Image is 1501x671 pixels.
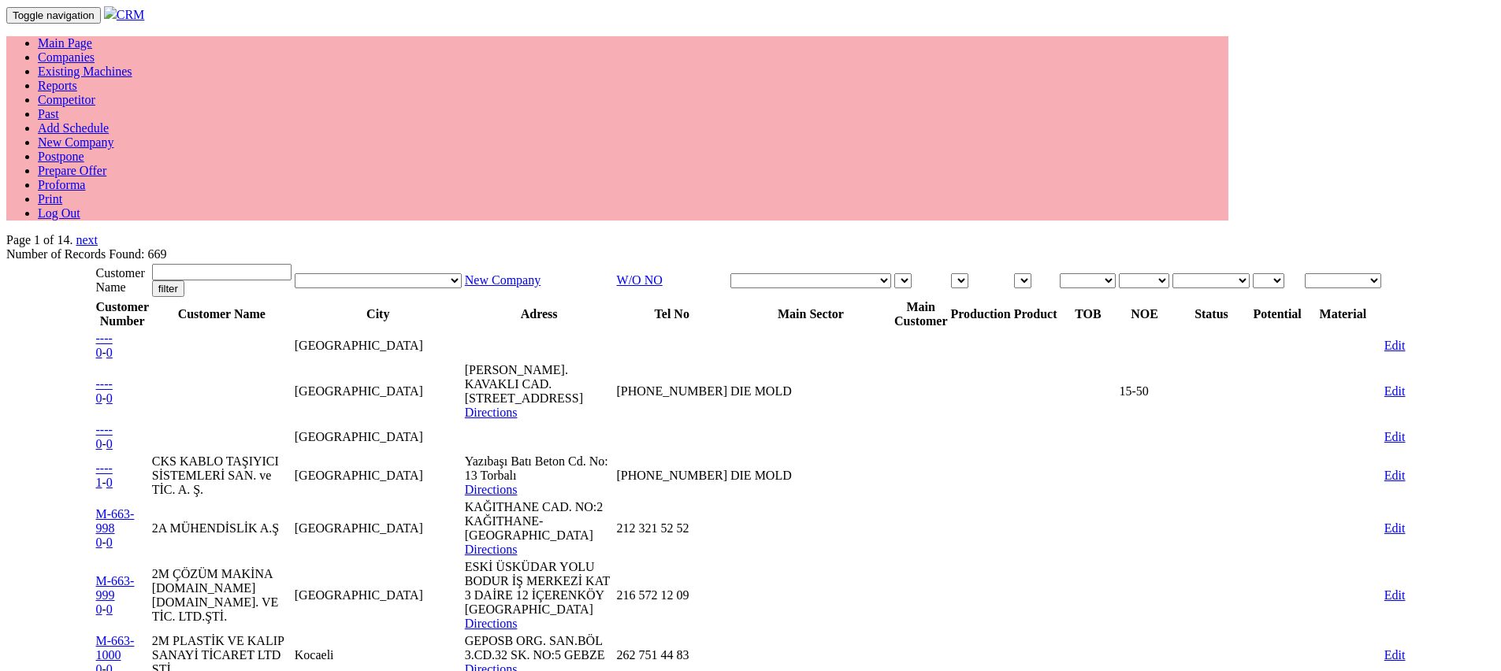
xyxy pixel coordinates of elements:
th: TOB [1059,299,1116,329]
td: CKS KABLO TAŞIYICI SİSTEMLERİ SAN. ve TİC. A. Ş. [151,454,292,498]
td: [PHONE_NUMBER] [616,362,728,421]
th: Material [1304,299,1382,329]
a: 0 [96,346,102,359]
a: 0 [96,602,102,616]
a: Prepare Offer [38,164,106,177]
button: Toggle navigation [6,7,101,24]
td: - [95,422,150,452]
a: ---- [96,462,113,475]
th: Status [1172,299,1250,329]
a: 0 [106,437,113,450]
a: 0 [106,602,113,616]
td: - [95,331,150,361]
td: - [95,559,150,632]
td: [GEOGRAPHIC_DATA] [294,454,463,498]
th: Customer Number [95,299,150,329]
th: Customer Name [151,299,292,329]
a: Edit [1384,648,1406,662]
a: 0 [96,437,102,450]
td: - [95,362,150,421]
a: 1 [96,476,102,489]
a: M-663-999 [96,574,135,602]
a: Reports [38,79,77,92]
td: 212 321 52 52 [616,499,728,558]
td: [GEOGRAPHIC_DATA] [294,331,463,361]
td: - [95,454,150,498]
th: NOE [1118,299,1170,329]
a: W/O NO [617,273,663,287]
td: [GEOGRAPHIC_DATA] [294,499,463,558]
a: Directions [465,406,518,419]
a: New Company [465,273,541,287]
a: ---- [96,423,113,436]
span: Page 1 of 14. [6,233,72,247]
th: Potential [1252,299,1302,329]
a: Edit [1384,384,1406,398]
a: 0 [106,346,113,359]
span: Number of Records Found: 669 [6,233,167,261]
a: CRM [104,8,145,21]
a: Past [38,107,59,120]
a: next [76,233,98,247]
td: 2A MÜHENDİSLİK A.Ş [151,499,292,558]
a: Directions [465,617,518,630]
a: Log Out [38,206,80,220]
th: Adress [464,299,615,329]
a: ---- [96,377,113,391]
td: Yazıbaşı Batı Beton Cd. No: 13 Torbalı [464,454,615,498]
a: Companies [38,50,95,64]
td: [PHONE_NUMBER] [616,454,728,498]
a: Existing Machines [38,65,132,78]
td: KAĞITHANE CAD. NO:2 KAĞITHANE-[GEOGRAPHIC_DATA] [464,499,615,558]
td: DIE MOLD [730,362,892,421]
td: - [95,499,150,558]
a: ---- [96,332,113,345]
a: Competitor [38,93,95,106]
td: ESKİ ÜSKÜDAR YOLU BODUR İŞ MERKEZİ KAT 3 DAİRE 12 İÇERENKÖY [GEOGRAPHIC_DATA] [464,559,615,632]
td: 15-50 [1118,362,1170,421]
th: Tel No [616,299,728,329]
a: Edit [1384,521,1406,535]
td: DIE MOLD [730,454,892,498]
a: Proforma [38,178,85,191]
a: Directions [465,483,518,496]
td: 2M ÇÖZÜM MAKİNA [DOMAIN_NAME] [DOMAIN_NAME]. VE TİC. LTD.ŞTİ. [151,559,292,632]
input: filter [152,280,184,297]
th: Main Sector [730,299,892,329]
a: M-663-1000 [96,634,135,662]
th: City [294,299,463,329]
a: Edit [1384,469,1406,482]
td: [GEOGRAPHIC_DATA] [294,422,463,452]
span: Toggle navigation [13,9,95,21]
a: 0 [96,536,102,549]
a: 0 [96,391,102,405]
a: M-663-998 [96,507,135,535]
a: Edit [1384,588,1406,602]
a: Edit [1384,430,1406,443]
a: 0 [106,391,113,405]
td: Customer Name [95,263,150,298]
td: [GEOGRAPHIC_DATA] [294,559,463,632]
a: Main Page [38,36,92,50]
a: Postpone [38,150,84,163]
td: [PERSON_NAME]. KAVAKLI CAD. [STREET_ADDRESS] [464,362,615,421]
a: 0 [106,476,113,489]
a: 0 [106,536,113,549]
th: Main Customer [894,299,949,329]
td: 216 572 12 09 [616,559,728,632]
a: Add Schedule [38,121,109,135]
td: [GEOGRAPHIC_DATA] [294,362,463,421]
a: Print [38,192,62,206]
th: Production [950,299,1012,329]
a: New Company [38,135,113,149]
a: Directions [465,543,518,556]
img: header.png [104,6,117,19]
th: Product [1013,299,1058,329]
a: Edit [1384,339,1406,352]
